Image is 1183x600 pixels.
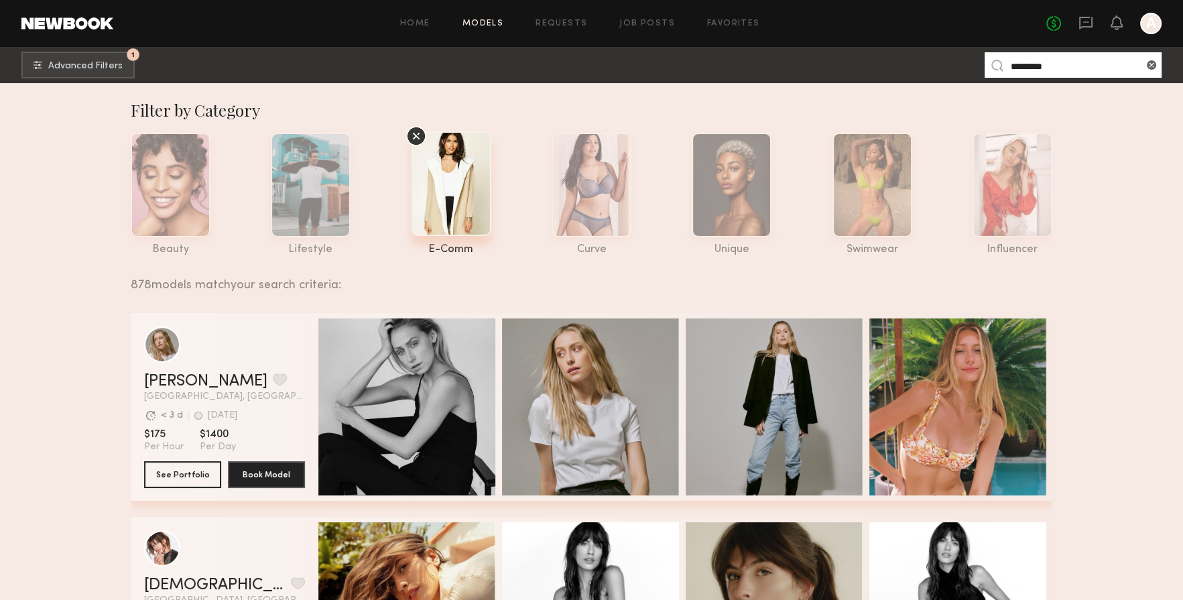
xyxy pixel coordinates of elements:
span: Per Hour [144,441,184,453]
div: unique [692,244,771,255]
span: 1 [131,52,135,58]
a: A [1140,13,1162,34]
div: Filter by Category [131,99,1052,121]
div: [DATE] [208,411,237,420]
a: [PERSON_NAME] [144,373,267,389]
div: beauty [131,244,210,255]
a: Home [400,19,430,28]
button: Book Model [228,461,305,488]
span: $175 [144,428,184,441]
div: < 3 d [161,411,183,420]
div: swimwear [832,244,912,255]
button: 1Advanced Filters [21,52,135,78]
div: influencer [973,244,1052,255]
span: $1400 [200,428,236,441]
span: [GEOGRAPHIC_DATA], [GEOGRAPHIC_DATA] [144,392,305,402]
span: Per Day [200,441,236,453]
a: [DEMOGRAPHIC_DATA][PERSON_NAME] [144,577,286,593]
a: Requests [536,19,587,28]
button: See Portfolio [144,461,221,488]
div: 878 models match your search criteria: [131,263,1042,292]
span: Advanced Filters [48,62,123,71]
a: Favorites [707,19,760,28]
div: lifestyle [271,244,351,255]
a: Job Posts [619,19,675,28]
div: e-comm [412,244,491,255]
div: curve [552,244,631,255]
a: Models [462,19,503,28]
